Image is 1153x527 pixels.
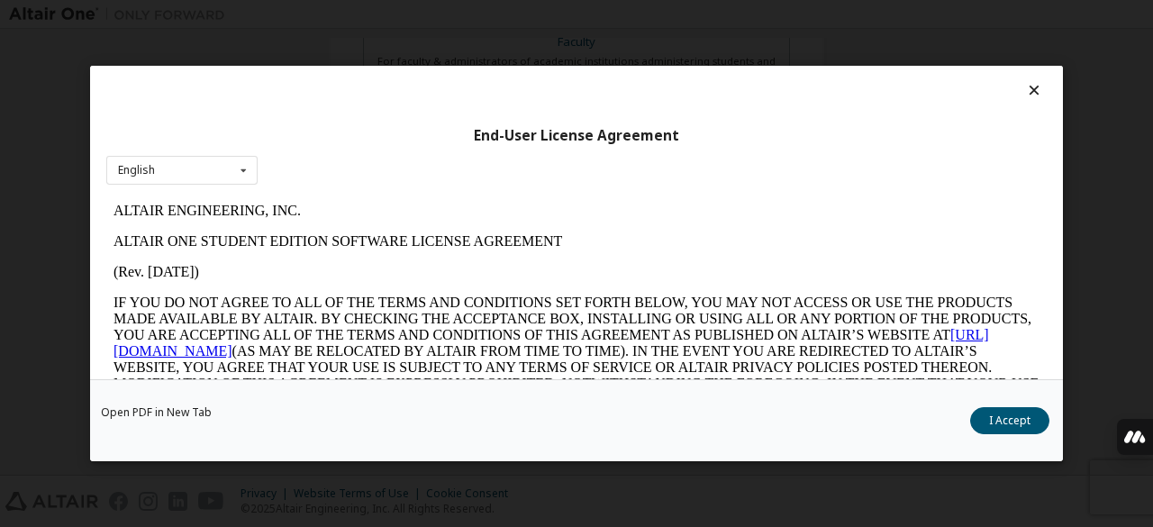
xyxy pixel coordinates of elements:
[7,7,933,23] p: ALTAIR ENGINEERING, INC.
[101,407,212,418] a: Open PDF in New Tab
[7,38,933,54] p: ALTAIR ONE STUDENT EDITION SOFTWARE LICENSE AGREEMENT
[970,407,1049,434] button: I Accept
[7,99,933,229] p: IF YOU DO NOT AGREE TO ALL OF THE TERMS AND CONDITIONS SET FORTH BELOW, YOU MAY NOT ACCESS OR USE...
[7,68,933,85] p: (Rev. [DATE])
[7,132,883,163] a: [URL][DOMAIN_NAME]
[118,165,155,176] div: English
[106,127,1047,145] div: End-User License Agreement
